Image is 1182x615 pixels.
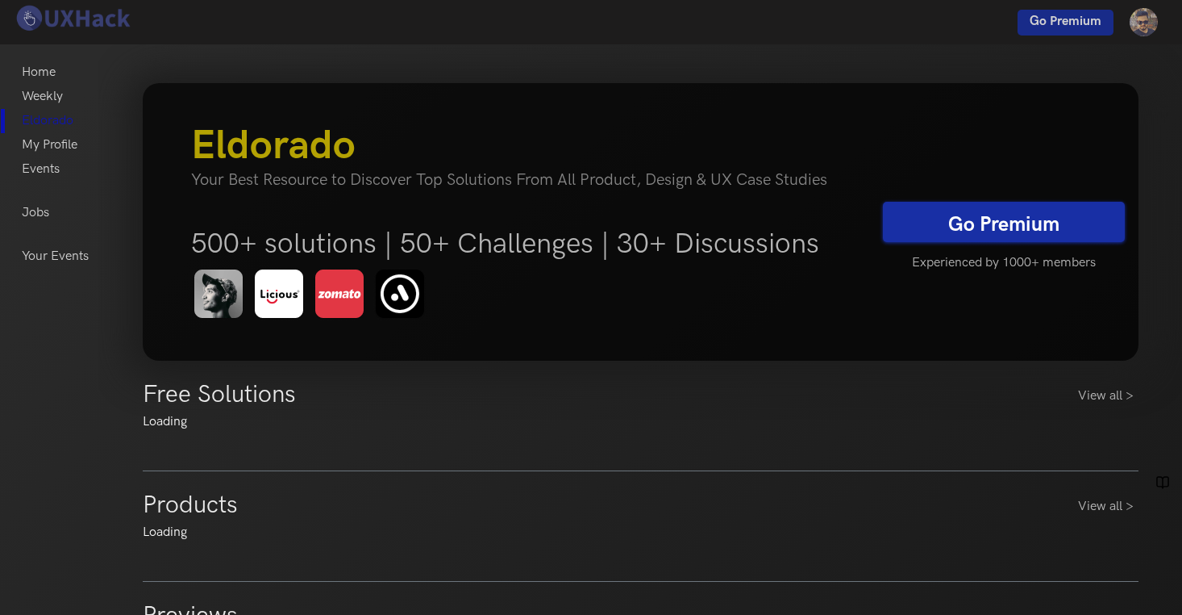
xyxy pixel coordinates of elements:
a: Weekly [22,85,63,109]
h5: 500+ solutions | 50+ Challenges | 30+ Discussions [191,227,859,261]
a: Eldorado [22,109,73,133]
a: View all > [1078,387,1138,406]
h3: Products [143,491,238,520]
a: Go Premium [883,202,1125,242]
h3: Eldorado [191,122,859,170]
h5: Experienced by 1000+ members [883,246,1125,280]
a: Your Events [22,245,89,269]
div: Loading [143,412,1138,432]
a: Home [22,61,56,85]
a: My Profile [22,133,77,157]
a: Jobs [22,201,49,225]
a: View all > [1078,497,1138,517]
img: Your profile pic [1130,8,1158,36]
img: UXHack logo [12,4,133,32]
a: Events [22,157,60,182]
div: Loading [143,523,1138,542]
h3: Free Solutions [143,380,296,409]
img: eldorado-banner-1.png [191,267,434,322]
span: Go Premium [1030,14,1101,29]
a: Go Premium [1018,10,1113,36]
h4: Your Best Resource to Discover Top Solutions From All Product, Design & UX Case Studies [191,170,859,190]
